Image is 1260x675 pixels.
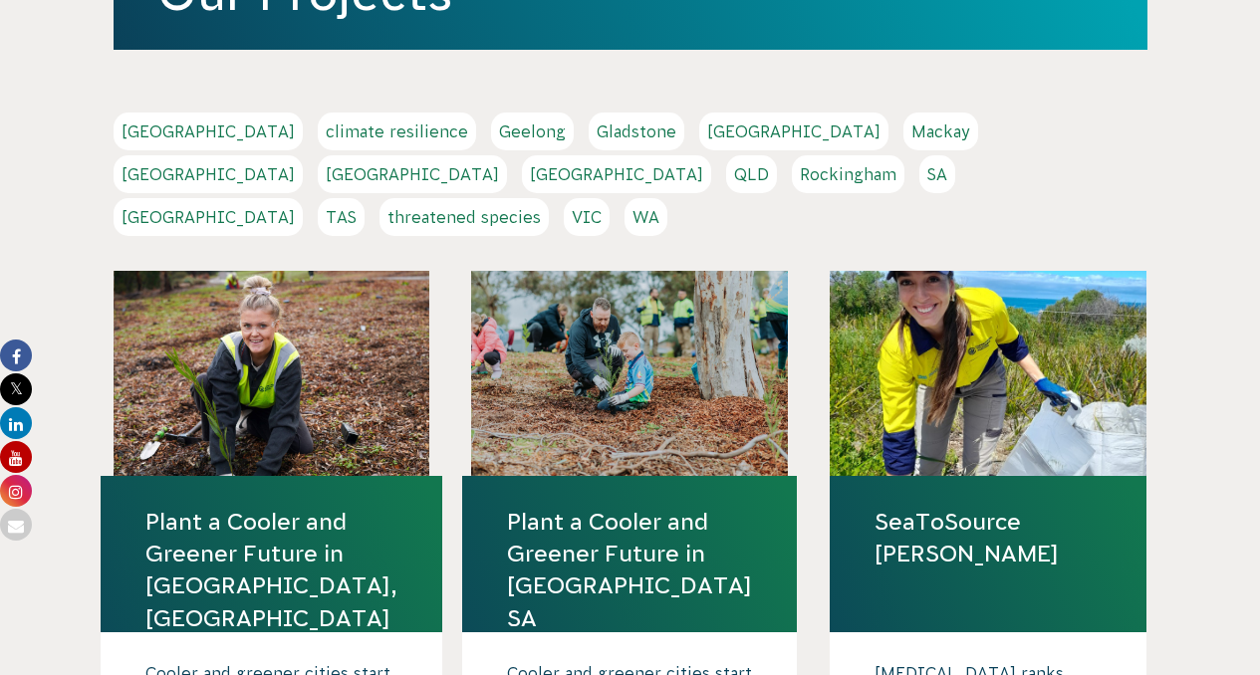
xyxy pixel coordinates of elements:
[589,112,684,150] a: Gladstone
[522,155,711,193] a: [GEOGRAPHIC_DATA]
[625,198,667,236] a: WA
[145,506,397,634] a: Plant a Cooler and Greener Future in [GEOGRAPHIC_DATA], [GEOGRAPHIC_DATA]
[564,198,610,236] a: VIC
[875,506,1102,569] a: SeaToSource [PERSON_NAME]
[726,155,777,193] a: QLD
[114,198,303,236] a: [GEOGRAPHIC_DATA]
[318,112,476,150] a: climate resilience
[919,155,955,193] a: SA
[379,198,549,236] a: threatened species
[903,112,978,150] a: Mackay
[491,112,574,150] a: Geelong
[507,506,752,634] a: Plant a Cooler and Greener Future in [GEOGRAPHIC_DATA] SA
[792,155,904,193] a: Rockingham
[114,155,303,193] a: [GEOGRAPHIC_DATA]
[114,112,303,150] a: [GEOGRAPHIC_DATA]
[318,198,365,236] a: TAS
[318,155,507,193] a: [GEOGRAPHIC_DATA]
[699,112,888,150] a: [GEOGRAPHIC_DATA]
